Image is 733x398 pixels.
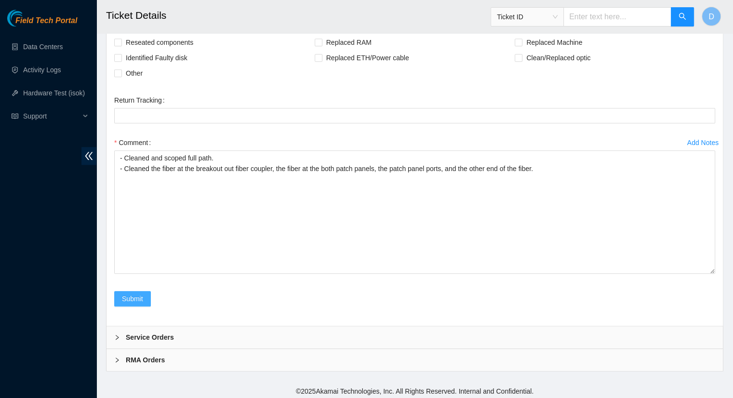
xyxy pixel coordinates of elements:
[7,17,77,30] a: Akamai TechnologiesField Tech Portal
[107,326,723,348] div: Service Orders
[81,147,96,165] span: double-left
[122,293,143,304] span: Submit
[497,10,558,24] span: Ticket ID
[687,139,719,146] div: Add Notes
[522,35,586,50] span: Replaced Machine
[122,35,197,50] span: Reseated components
[126,332,174,343] b: Service Orders
[114,357,120,363] span: right
[563,7,671,27] input: Enter text here...
[107,349,723,371] div: RMA Orders
[114,135,155,150] label: Comment
[114,108,715,123] input: Return Tracking
[708,11,714,23] span: D
[322,35,375,50] span: Replaced RAM
[687,135,719,150] button: Add Notes
[679,13,686,22] span: search
[23,43,63,51] a: Data Centers
[114,93,169,108] label: Return Tracking
[122,50,191,66] span: Identified Faulty disk
[322,50,413,66] span: Replaced ETH/Power cable
[12,113,18,119] span: read
[122,66,147,81] span: Other
[702,7,721,26] button: D
[7,10,49,27] img: Akamai Technologies
[23,89,85,97] a: Hardware Test (isok)
[671,7,694,27] button: search
[126,355,165,365] b: RMA Orders
[23,66,61,74] a: Activity Logs
[15,16,77,26] span: Field Tech Portal
[522,50,594,66] span: Clean/Replaced optic
[114,150,715,274] textarea: Comment
[114,334,120,340] span: right
[114,291,151,306] button: Submit
[23,106,80,126] span: Support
